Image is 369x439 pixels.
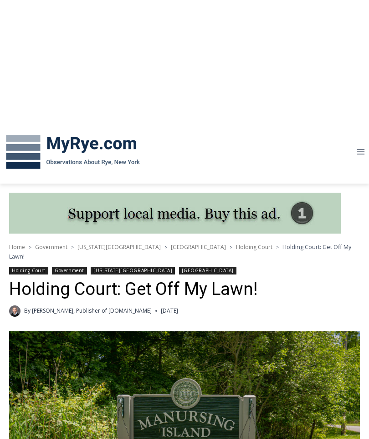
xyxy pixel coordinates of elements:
span: > [230,244,232,250]
span: > [164,244,167,250]
a: Government [35,243,67,251]
button: Open menu [352,145,369,159]
a: [GEOGRAPHIC_DATA] [179,267,236,274]
img: support local media, buy this ad [9,193,341,234]
span: By [24,306,31,315]
span: > [276,244,279,250]
a: [PERSON_NAME], Publisher of [DOMAIN_NAME] [32,307,152,314]
span: Holding Court: Get Off My Lawn! [9,243,351,260]
a: Holding Court [9,267,48,274]
a: Home [9,243,25,251]
time: [DATE] [161,306,178,315]
a: [US_STATE][GEOGRAPHIC_DATA] [77,243,161,251]
a: Author image [9,305,20,317]
span: > [71,244,74,250]
span: > [29,244,31,250]
a: [US_STATE][GEOGRAPHIC_DATA] [91,267,175,274]
nav: Breadcrumbs [9,242,360,261]
a: Holding Court [236,243,272,251]
a: [GEOGRAPHIC_DATA] [171,243,226,251]
h1: Holding Court: Get Off My Lawn! [9,279,360,300]
a: Government [52,267,87,274]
